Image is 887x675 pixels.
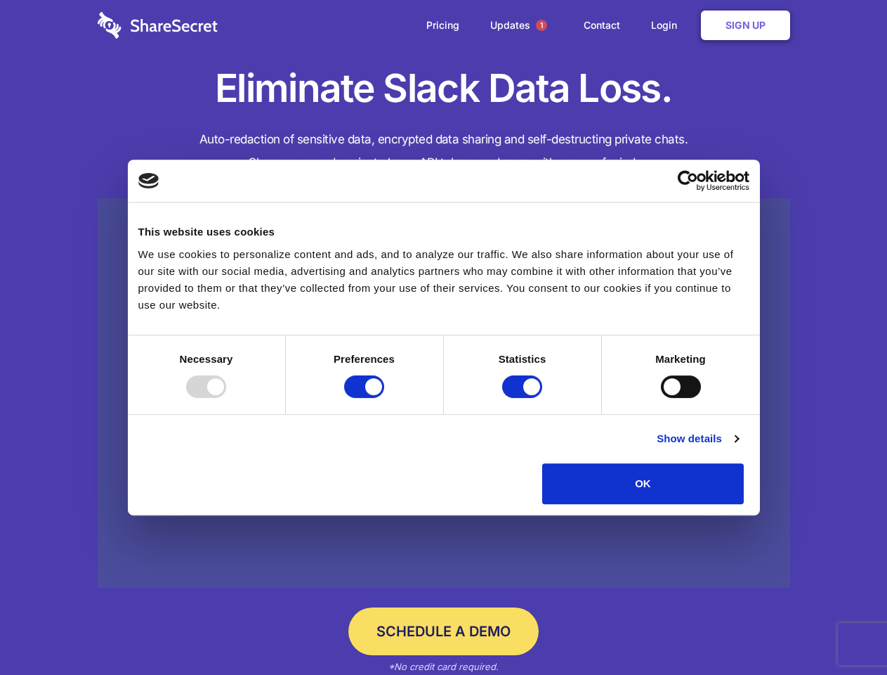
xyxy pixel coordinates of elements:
em: *No credit card required. [388,661,499,672]
a: Usercentrics Cookiebot - opens in a new window [626,170,749,191]
img: logo [138,173,159,188]
a: Show details [657,430,738,447]
a: Schedule a Demo [348,607,539,655]
span: 1 [536,20,547,31]
img: logo-wordmark-white-trans-d4663122ce5f474addd5e946df7df03e33cb6a1c49d2221995e7729f52c070b2.svg [98,12,218,39]
strong: Statistics [499,353,546,365]
strong: Preferences [334,353,395,365]
strong: Marketing [655,353,706,365]
div: This website uses cookies [138,224,749,240]
strong: Necessary [180,353,233,365]
a: Wistia video thumbnail [98,198,790,589]
button: OK [542,463,744,504]
h4: Auto-redaction of sensitive data, encrypted data sharing and self-destructing private chats. Shar... [98,128,790,174]
a: Pricing [412,4,473,47]
div: We use cookies to personalize content and ads, and to analyze our traffic. We also share informat... [138,246,749,314]
a: Sign Up [701,11,790,40]
a: Login [637,4,698,47]
h1: Eliminate Slack Data Loss. [98,63,790,114]
a: Contact [570,4,634,47]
